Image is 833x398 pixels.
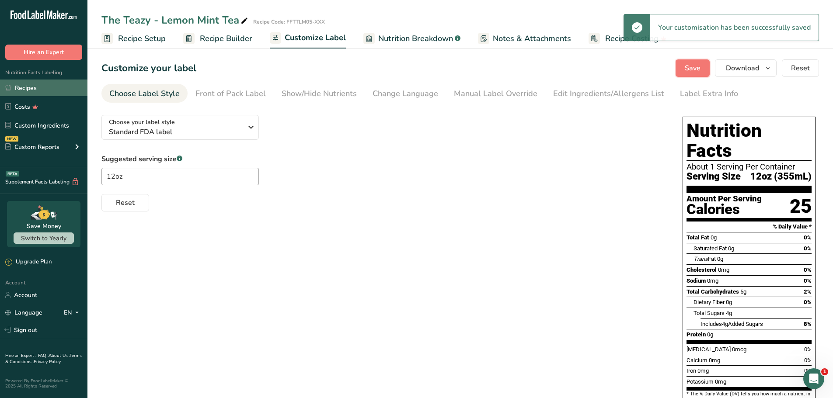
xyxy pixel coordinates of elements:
[732,346,746,353] span: 0mcg
[589,29,667,48] a: Recipe Costing
[5,378,82,389] div: Powered By FoodLabelMaker © 2025 All Rights Reserved
[676,59,710,77] button: Save
[282,88,357,100] div: Show/Hide Nutrients
[101,12,250,28] div: The Teazy - Lemon Mint Tea
[804,357,812,363] span: 0%
[101,29,166,48] a: Recipe Setup
[493,33,571,45] span: Notes & Attachments
[64,307,82,318] div: EN
[687,266,717,273] span: Cholesterol
[680,88,738,100] div: Label Extra Info
[715,378,726,385] span: 0mg
[373,88,438,100] div: Change Language
[109,88,180,100] div: Choose Label Style
[454,88,537,100] div: Manual Label Override
[687,121,812,161] h1: Nutrition Facts
[687,288,739,295] span: Total Carbohydrates
[804,299,812,305] span: 0%
[701,321,763,327] span: Includes Added Sugars
[38,353,49,359] a: FAQ .
[5,142,59,152] div: Custom Reports
[804,321,812,327] span: 8%
[718,266,729,273] span: 0mg
[804,245,812,252] span: 0%
[101,154,259,164] label: Suggested serving size
[726,310,732,316] span: 4g
[21,234,66,242] span: Switch to Yearly
[697,367,709,374] span: 0mg
[253,18,325,26] div: Recipe Code: FFTTLM05-XXX
[49,353,70,359] a: About Us .
[27,221,61,231] div: Save Money
[5,353,36,359] a: Hire an Expert .
[687,163,812,171] div: About 1 Serving Per Container
[183,29,252,48] a: Recipe Builder
[687,378,714,385] span: Potassium
[804,266,812,273] span: 0%
[726,63,759,73] span: Download
[687,331,706,338] span: Protein
[101,194,149,211] button: Reset
[804,234,812,241] span: 0%
[200,33,252,45] span: Recipe Builder
[109,127,242,137] span: Standard FDA label
[6,171,19,177] div: BETA
[750,171,812,182] span: 12oz (355mL)
[118,33,166,45] span: Recipe Setup
[804,277,812,284] span: 0%
[687,367,696,374] span: Iron
[803,368,824,389] iframe: Intercom live chat
[109,118,175,127] span: Choose your label style
[687,357,708,363] span: Calcium
[782,59,819,77] button: Reset
[804,288,812,295] span: 2%
[709,357,720,363] span: 0mg
[707,277,718,284] span: 0mg
[707,331,713,338] span: 0g
[5,353,82,365] a: Terms & Conditions .
[34,359,61,365] a: Privacy Policy
[650,14,819,41] div: Your customisation has been successfully saved
[363,29,460,48] a: Nutrition Breakdown
[694,245,727,252] span: Saturated Fat
[722,321,728,327] span: 4g
[711,234,717,241] span: 0g
[687,234,709,241] span: Total Fat
[791,63,810,73] span: Reset
[478,29,571,48] a: Notes & Attachments
[5,305,42,320] a: Language
[804,367,812,374] span: 0%
[270,28,346,49] a: Customize Label
[285,32,346,44] span: Customize Label
[717,256,723,262] span: 0g
[101,61,196,76] h1: Customize your label
[5,45,82,60] button: Hire an Expert
[687,203,762,216] div: Calories
[685,63,701,73] span: Save
[740,288,746,295] span: 5g
[694,256,708,262] i: Trans
[821,368,828,375] span: 1
[687,277,706,284] span: Sodium
[5,258,52,266] div: Upgrade Plan
[687,221,812,232] section: % Daily Value *
[605,33,659,45] span: Recipe Costing
[378,33,453,45] span: Nutrition Breakdown
[694,310,725,316] span: Total Sugars
[687,346,731,353] span: [MEDICAL_DATA]
[790,195,812,218] div: 25
[728,245,734,252] span: 0g
[687,171,741,182] span: Serving Size
[553,88,664,100] div: Edit Ingredients/Allergens List
[804,346,812,353] span: 0%
[694,299,725,305] span: Dietary Fiber
[5,136,18,142] div: NEW
[116,197,135,208] span: Reset
[101,115,259,140] button: Choose your label style Standard FDA label
[195,88,266,100] div: Front of Pack Label
[14,232,74,244] button: Switch to Yearly
[687,195,762,203] div: Amount Per Serving
[726,299,732,305] span: 0g
[694,256,716,262] span: Fat
[715,59,777,77] button: Download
